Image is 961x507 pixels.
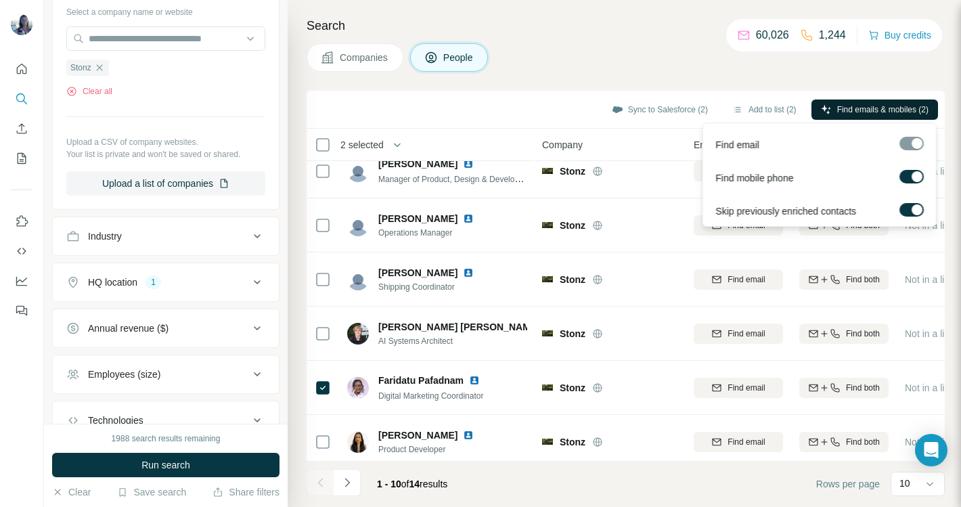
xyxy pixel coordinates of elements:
button: Find email [694,215,783,236]
img: LinkedIn logo [463,267,474,278]
span: results [377,479,447,489]
button: Annual revenue ($) [53,312,279,345]
span: Stonz [560,381,585,395]
button: Clear all [66,85,112,97]
div: Employees (size) [88,368,160,381]
h4: Search [307,16,945,35]
span: Digital Marketing Coordinator [378,391,483,401]
span: Rows per page [816,477,880,491]
img: Logo of Stonz [542,222,553,227]
span: [PERSON_NAME] [378,428,457,442]
button: Find email [694,161,783,181]
span: Stonz [560,273,585,286]
span: Not in a list [905,220,952,231]
button: Quick start [11,57,32,81]
button: Buy credits [868,26,931,45]
button: Find email [694,432,783,452]
span: Run search [141,458,190,472]
span: Find email [715,138,759,152]
span: People [443,51,474,64]
img: Logo of Stonz [542,276,553,282]
img: LinkedIn logo [469,375,480,386]
span: Find mobile phone [715,171,793,185]
button: Find both [799,378,889,398]
button: Use Surfe API [11,239,32,263]
button: Find email [694,378,783,398]
button: Employees (size) [53,358,279,391]
span: Not in a list [905,437,952,447]
button: Save search [117,485,186,499]
button: Upload a list of companies [66,171,265,196]
span: Stonz [560,327,585,340]
span: Stonz [70,62,91,74]
div: Select a company name or website [66,1,265,18]
button: Find both [799,432,889,452]
img: LinkedIn logo [463,213,474,224]
button: Clear [52,485,91,499]
div: 1 [146,276,161,288]
span: Shipping Coordinator [378,281,490,293]
span: Manager of Product, Design & Development [378,173,537,184]
p: 60,026 [756,27,789,43]
span: of [401,479,409,489]
span: Not in a list [905,274,952,285]
span: 14 [409,479,420,489]
span: Stonz [560,435,585,449]
span: Email [694,138,717,152]
div: Technologies [88,414,143,427]
img: Avatar [347,160,369,182]
button: Technologies [53,404,279,437]
button: Share filters [213,485,280,499]
button: Run search [52,453,280,477]
img: Avatar [347,215,369,236]
span: Faridatu Pafadnam [378,374,464,387]
img: LinkedIn logo [463,158,474,169]
button: Add to list (2) [723,100,806,120]
span: Find email [728,273,765,286]
span: Find both [846,382,880,394]
div: HQ location [88,275,137,289]
button: Feedback [11,299,32,323]
span: Company [542,138,583,152]
div: Open Intercom Messenger [915,434,947,466]
img: Logo of Stonz [542,384,553,390]
span: Find email [728,436,765,448]
button: HQ location1 [53,266,279,299]
img: Logo of Stonz [542,168,553,173]
button: Find both [799,324,889,344]
span: [PERSON_NAME] [378,157,457,171]
button: Industry [53,220,279,252]
span: AI Systems Architect [378,335,527,347]
span: Not in a list [905,328,952,339]
button: Find both [799,269,889,290]
button: Find email [694,269,783,290]
button: Find email [694,324,783,344]
span: [PERSON_NAME] [378,266,457,280]
img: Avatar [347,377,369,399]
p: Upload a CSV of company websites. [66,136,265,148]
div: Annual revenue ($) [88,322,169,335]
span: [PERSON_NAME] [378,212,457,225]
span: Find both [846,273,880,286]
span: Skip previously enriched contacts [715,204,856,218]
img: Avatar [347,323,369,345]
img: Avatar [11,14,32,35]
span: Find both [846,436,880,448]
img: Avatar [347,269,369,290]
span: Operations Manager [378,227,490,239]
button: Navigate to next page [334,469,361,496]
div: 1988 search results remaining [112,433,221,445]
span: 2 selected [340,138,384,152]
span: Product Developer [378,443,490,456]
button: Enrich CSV [11,116,32,141]
span: Companies [340,51,389,64]
span: Find emails & mobiles (2) [837,104,929,116]
span: Stonz [560,164,585,178]
span: [PERSON_NAME] [PERSON_NAME] [378,320,540,334]
img: Logo of Stonz [542,439,553,444]
p: Your list is private and won't be saved or shared. [66,148,265,160]
button: Find emails & mobiles (2) [811,100,938,120]
button: Sync to Salesforce (2) [602,100,717,120]
span: Not in a list [905,382,952,393]
p: 1,244 [819,27,846,43]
